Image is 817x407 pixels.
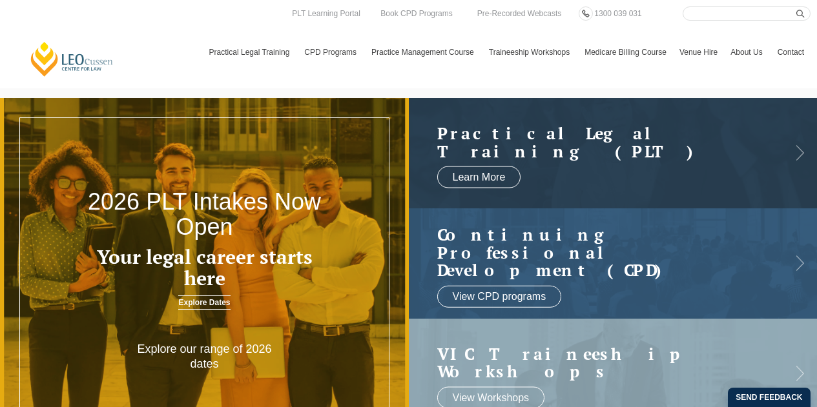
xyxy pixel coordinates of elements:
[578,34,673,71] a: Medicare Billing Course
[437,166,521,188] a: Learn More
[437,124,763,160] h2: Practical Legal Training (PLT)
[437,285,562,307] a: View CPD programs
[724,34,770,71] a: About Us
[437,344,763,380] a: VIC Traineeship Workshops
[591,6,645,21] a: 1300 039 031
[482,34,578,71] a: Traineeship Workshops
[29,41,115,77] a: [PERSON_NAME] Centre for Law
[123,342,286,372] p: Explore our range of 2026 dates
[203,34,298,71] a: Practical Legal Training
[771,34,811,71] a: Contact
[289,6,364,21] a: PLT Learning Portal
[437,226,763,279] a: Continuing ProfessionalDevelopment (CPD)
[82,246,327,289] h3: Your legal career starts here
[730,321,785,375] iframe: LiveChat chat widget
[673,34,724,71] a: Venue Hire
[437,226,763,279] h2: Continuing Professional Development (CPD)
[365,34,482,71] a: Practice Management Course
[594,9,641,18] span: 1300 039 031
[437,124,763,160] a: Practical LegalTraining (PLT)
[298,34,365,71] a: CPD Programs
[178,295,230,310] a: Explore Dates
[82,189,327,240] h2: 2026 PLT Intakes Now Open
[377,6,455,21] a: Book CPD Programs
[474,6,565,21] a: Pre-Recorded Webcasts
